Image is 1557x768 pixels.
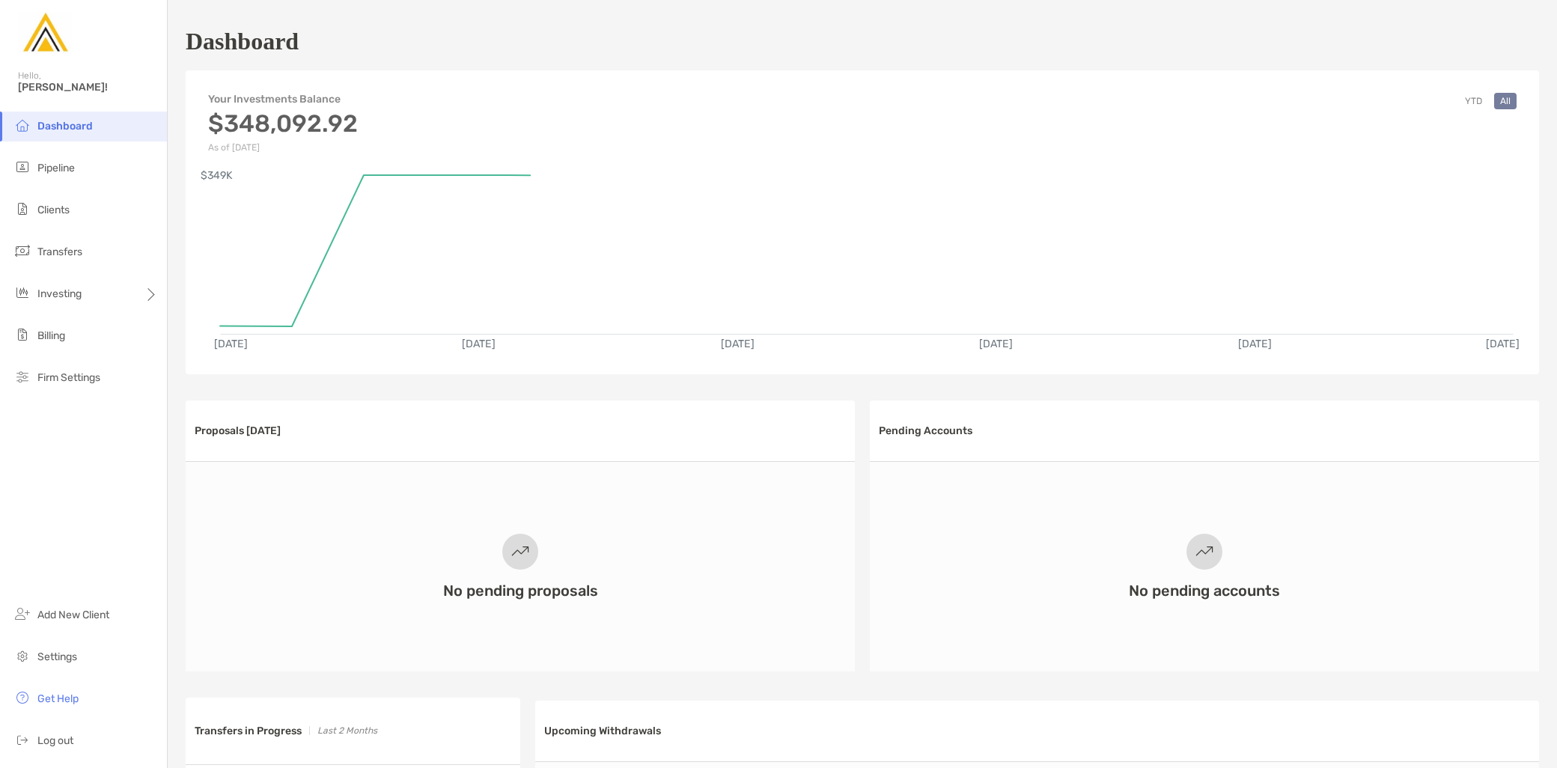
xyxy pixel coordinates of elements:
p: Last 2 Months [317,722,377,740]
h3: $348,092.92 [208,109,358,138]
img: Zoe Logo [18,6,72,60]
span: Investing [37,287,82,300]
span: Dashboard [37,120,93,132]
span: Billing [37,329,65,342]
h1: Dashboard [186,28,299,55]
button: YTD [1459,93,1488,109]
span: Settings [37,650,77,663]
p: As of [DATE] [208,142,358,153]
h3: Transfers in Progress [195,725,302,737]
span: Log out [37,734,73,747]
h3: Pending Accounts [879,424,972,437]
img: clients icon [13,200,31,218]
text: [DATE] [721,338,755,350]
text: [DATE] [979,338,1013,350]
h3: Upcoming Withdrawals [544,725,661,737]
button: All [1494,93,1517,109]
text: $349K [201,169,233,182]
img: firm-settings icon [13,368,31,385]
h3: No pending proposals [443,582,598,600]
span: Pipeline [37,162,75,174]
span: Add New Client [37,609,109,621]
img: billing icon [13,326,31,344]
img: settings icon [13,647,31,665]
text: [DATE] [1486,338,1520,350]
img: transfers icon [13,242,31,260]
span: Transfers [37,246,82,258]
h4: Your Investments Balance [208,93,358,106]
text: [DATE] [1238,338,1272,350]
text: [DATE] [214,338,248,350]
h3: No pending accounts [1129,582,1280,600]
span: Firm Settings [37,371,100,384]
img: dashboard icon [13,116,31,134]
span: Clients [37,204,70,216]
h3: Proposals [DATE] [195,424,281,437]
img: get-help icon [13,689,31,707]
span: Get Help [37,692,79,705]
img: investing icon [13,284,31,302]
span: [PERSON_NAME]! [18,81,158,94]
img: logout icon [13,731,31,749]
text: [DATE] [462,338,496,350]
img: pipeline icon [13,158,31,176]
img: add_new_client icon [13,605,31,623]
